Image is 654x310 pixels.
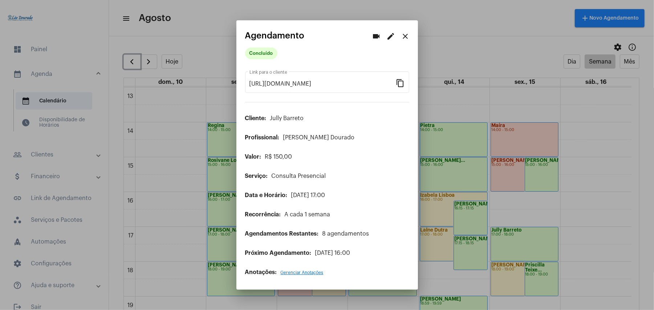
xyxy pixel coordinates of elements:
[372,32,381,41] mat-icon: videocam
[245,48,277,59] mat-chip: Concluído
[265,154,292,160] span: R$ 150,00
[245,212,281,217] span: Recorrência:
[245,250,312,256] span: Próximo Agendamento:
[291,192,325,198] span: [DATE] 17:00
[322,231,369,237] span: 8 agendamentos
[245,115,267,121] span: Cliente:
[283,135,355,140] span: [PERSON_NAME] Dourado
[285,212,330,217] span: A cada 1 semana
[245,192,288,198] span: Data e Horário:
[401,32,410,41] mat-icon: close
[245,31,305,40] span: Agendamento
[245,135,280,140] span: Profissional:
[245,173,268,179] span: Serviço:
[315,250,350,256] span: [DATE] 16:00
[281,270,324,275] span: Gerenciar Anotações
[245,231,319,237] span: Agendamentos Restantes:
[387,32,395,41] mat-icon: edit
[245,269,277,275] span: Anotações:
[396,78,405,87] mat-icon: content_copy
[270,115,304,121] span: Jully Barreto
[245,154,261,160] span: Valor:
[272,173,326,179] span: Consulta Presencial
[249,81,396,87] input: Link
